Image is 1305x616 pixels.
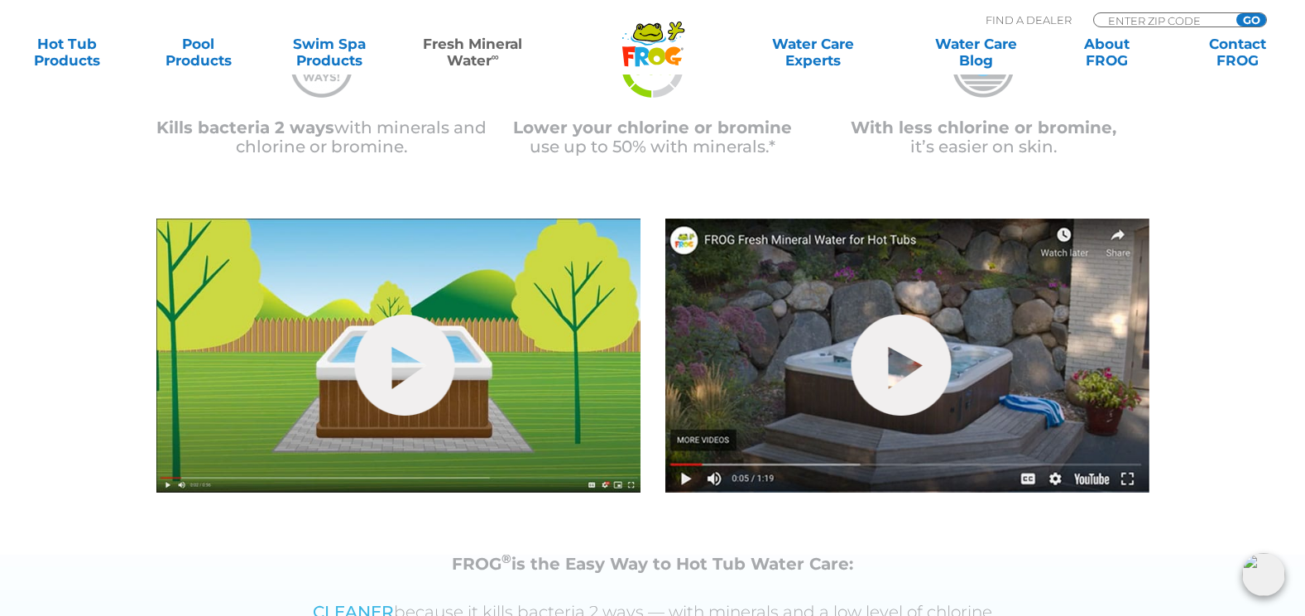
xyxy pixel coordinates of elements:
[665,219,1149,493] img: fmw-hot-tub-cover-2
[1242,553,1285,596] img: openIcon
[851,118,1116,137] span: With less chlorine or bromine,
[17,36,118,69] a: Hot TubProducts
[156,219,641,493] img: fmw-hot-tub-cover-1
[501,551,511,566] sup: ®
[156,118,334,137] span: Kills bacteria 2 ways
[925,36,1027,69] a: Water CareBlog
[731,36,896,69] a: Water CareExperts
[278,36,380,69] a: Swim SpaProducts
[492,51,499,63] sup: ∞
[156,118,487,156] p: with minerals and chlorine or bromine.
[1187,36,1288,69] a: ContactFROG
[452,554,853,574] strong: FROG is the Easy Way to Hot Tub Water Care:
[1056,36,1158,69] a: AboutFROG
[1236,13,1266,26] input: GO
[818,118,1149,156] p: it’s easier on skin.
[513,118,792,137] span: Lower your chlorine or bromine
[986,12,1072,27] p: Find A Dealer
[409,36,536,69] a: Fresh MineralWater∞
[1106,13,1218,27] input: Zip Code Form
[487,118,818,156] p: use up to 50% with minerals.*
[147,36,249,69] a: PoolProducts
